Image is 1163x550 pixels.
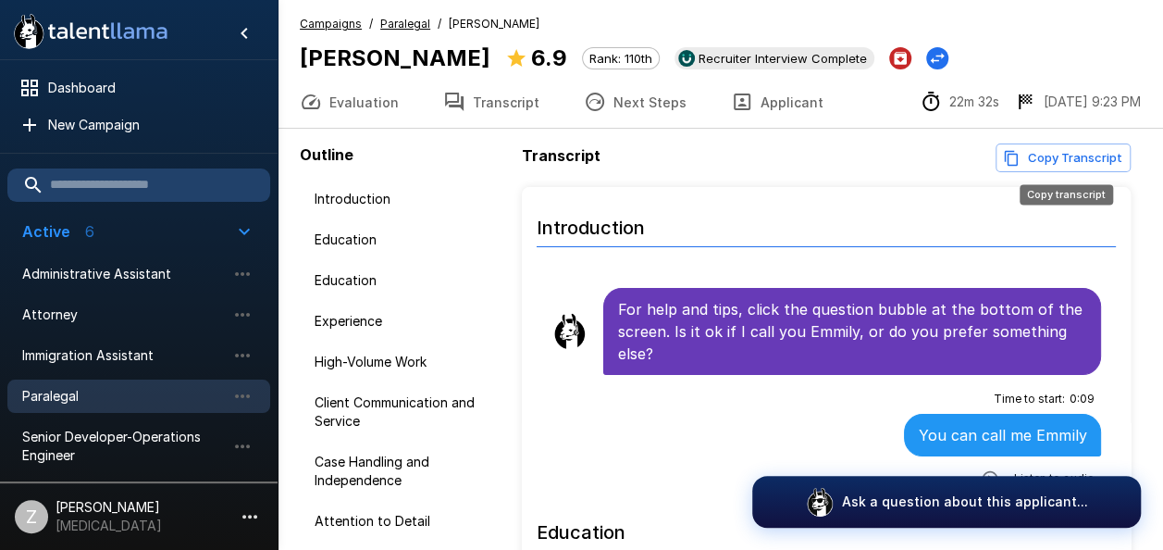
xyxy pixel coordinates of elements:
[562,76,709,128] button: Next Steps
[709,76,846,128] button: Applicant
[583,51,659,66] span: Rank: 110th
[1069,390,1094,408] span: 0 : 09
[752,476,1141,528] button: Ask a question about this applicant...
[315,190,500,208] span: Introduction
[300,386,514,438] div: Client Communication and Service
[315,353,500,371] span: High-Volume Work
[315,312,500,331] span: Experience
[618,298,1086,365] p: For help and tips, click the question bubble at the bottom of the screen. Is it ok if I call you ...
[531,44,567,71] b: 6.9
[949,93,999,111] p: 22m 32s
[300,264,514,297] div: Education
[300,305,514,338] div: Experience
[300,445,514,497] div: Case Handling and Independence
[300,223,514,256] div: Education
[691,51,874,66] span: Recruiter Interview Complete
[1014,469,1094,488] span: Listen to audio
[522,146,600,165] b: Transcript
[920,91,999,113] div: The time between starting and completing the interview
[842,493,1088,511] p: Ask a question about this applicant...
[380,17,430,31] u: Paralegal
[889,47,911,69] button: Archive Applicant
[369,15,373,33] span: /
[315,231,500,249] span: Education
[551,313,588,350] img: llama_clean.png
[300,182,514,216] div: Introduction
[919,424,1086,446] p: You can call me Emmily
[996,144,1131,172] button: Copy transcript
[300,345,514,379] div: High-Volume Work
[1014,91,1141,113] div: The date and time when the interview was completed
[315,453,500,490] span: Case Handling and Independence
[537,198,1116,247] h6: Introduction
[315,512,500,531] span: Attention to Detail
[278,76,421,128] button: Evaluation
[1044,93,1141,111] p: [DATE] 9:23 PM
[926,47,948,69] button: Change Stage
[438,15,441,33] span: /
[805,487,835,517] img: logo_glasses@2x.png
[300,505,514,538] div: Attention to Detail
[300,44,490,71] b: [PERSON_NAME]
[421,76,562,128] button: Transcript
[315,394,500,431] span: Client Communication and Service
[674,47,874,69] div: View profile in UKG
[300,145,353,164] b: Outline
[449,15,539,33] span: [PERSON_NAME]
[994,390,1065,408] span: Time to start :
[315,271,500,290] span: Education
[1020,184,1113,205] div: Copy transcript
[678,50,695,67] img: ukg_logo.jpeg
[300,17,362,31] u: Campaigns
